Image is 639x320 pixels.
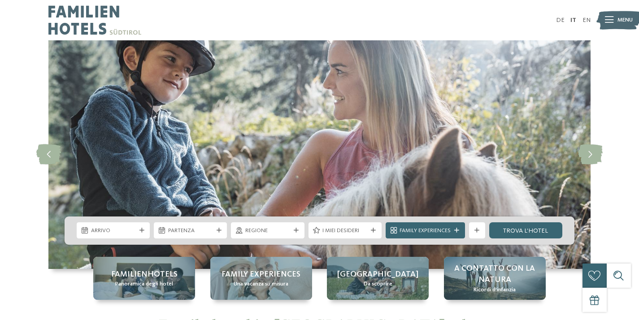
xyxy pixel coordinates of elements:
a: EN [582,17,591,23]
span: I miei desideri [322,227,367,235]
a: trova l’hotel [489,222,562,238]
img: Family hotel in Trentino Alto Adige: la vacanza ideale per grandi e piccini [48,40,591,269]
a: DE [556,17,565,23]
span: Da scoprire [364,280,392,288]
a: IT [570,17,576,23]
span: Una vacanza su misura [234,280,288,288]
span: Family Experiences [400,227,451,235]
span: Family experiences [222,269,300,280]
span: Familienhotels [111,269,178,280]
a: Family hotel in Trentino Alto Adige: la vacanza ideale per grandi e piccini A contatto con la nat... [444,257,546,300]
span: Regione [245,227,290,235]
span: Partenza [168,227,213,235]
a: Family hotel in Trentino Alto Adige: la vacanza ideale per grandi e piccini Familienhotels Panora... [93,257,195,300]
span: Menu [617,16,633,24]
span: Ricordi d’infanzia [474,286,516,294]
span: A contatto con la natura [452,263,538,285]
span: Arrivo [91,227,136,235]
a: Family hotel in Trentino Alto Adige: la vacanza ideale per grandi e piccini [GEOGRAPHIC_DATA] Da ... [327,257,429,300]
a: Family hotel in Trentino Alto Adige: la vacanza ideale per grandi e piccini Family experiences Un... [210,257,312,300]
span: Panoramica degli hotel [115,280,173,288]
span: [GEOGRAPHIC_DATA] [337,269,418,280]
